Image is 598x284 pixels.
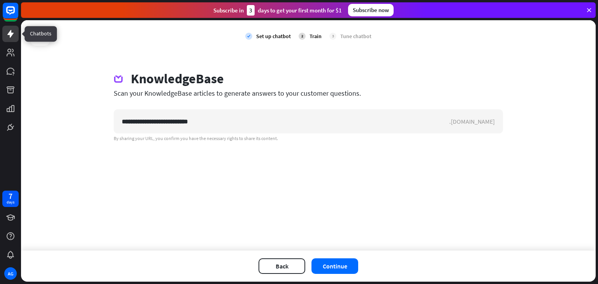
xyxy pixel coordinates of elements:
[114,89,503,98] div: Scan your KnowledgeBase articles to generate answers to your customer questions.
[247,5,255,16] div: 3
[9,193,12,200] div: 7
[311,258,358,274] button: Continue
[256,33,291,40] div: Set up chatbot
[245,33,252,40] i: check
[7,200,14,205] div: days
[348,4,394,16] div: Subscribe now
[2,191,19,207] a: 7 days
[449,117,503,125] div: .[DOMAIN_NAME]
[131,71,224,87] div: KnowledgeBase
[114,135,503,142] div: By sharing your URL, you confirm you have the necessary rights to share its content.
[299,33,306,40] div: 2
[4,267,17,280] div: AG
[310,33,322,40] div: Train
[213,5,342,16] div: Subscribe in days to get your first month for $1
[6,3,30,26] button: Open LiveChat chat widget
[340,33,371,40] div: Tune chatbot
[329,33,336,40] div: 3
[259,258,305,274] button: Back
